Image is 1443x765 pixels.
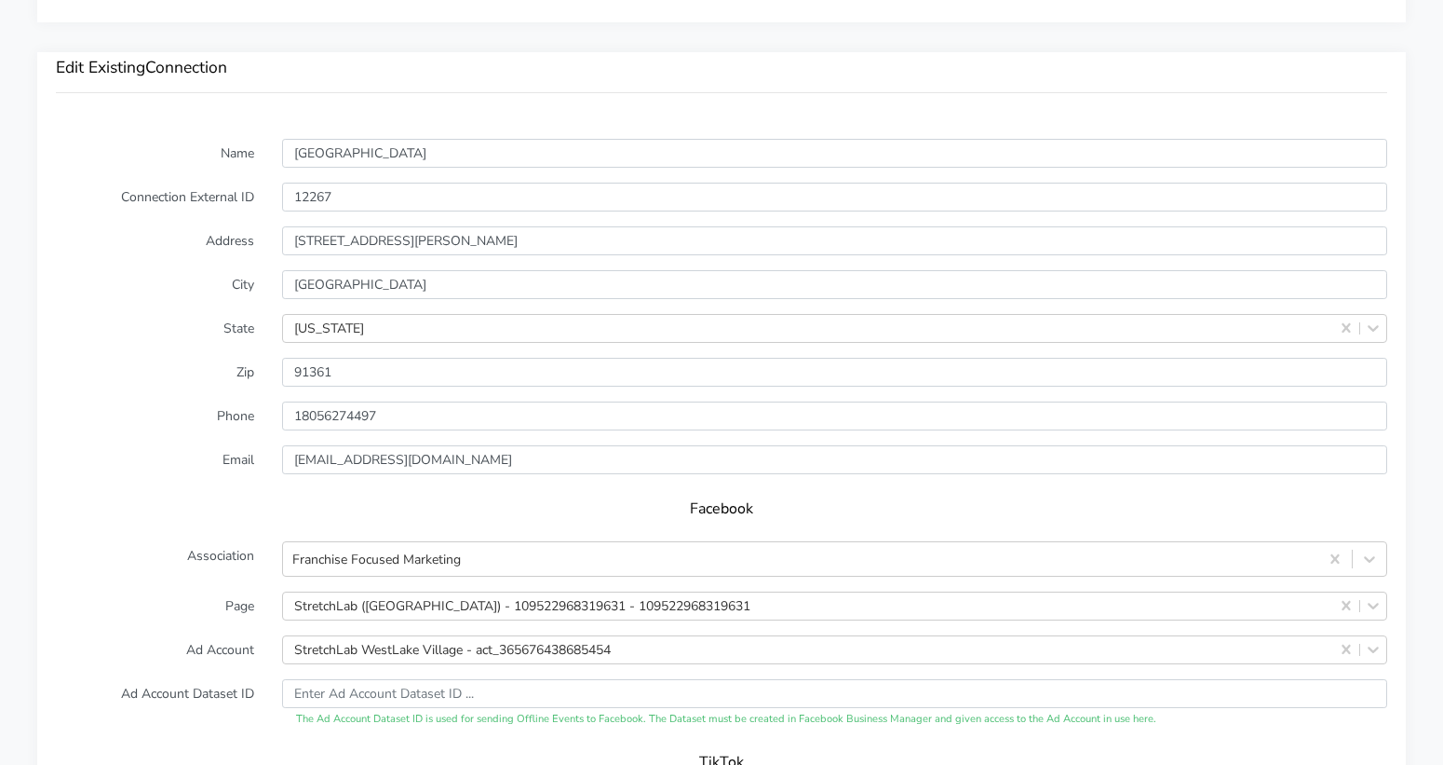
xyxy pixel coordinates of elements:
[292,549,461,568] div: Franchise Focused Marketing
[42,635,268,664] label: Ad Account
[294,640,611,660] div: StretchLab WestLake Village - act_365676438685454
[282,358,1387,387] input: Enter Zip ..
[42,139,268,168] label: Name
[294,596,750,616] div: StretchLab ([GEOGRAPHIC_DATA]) - 109522968319631 - 109522968319631
[282,139,1387,168] input: Enter Name ...
[42,314,268,343] label: State
[42,592,268,621] label: Page
[282,679,1387,708] input: Enter Ad Account Dataset ID ...
[42,445,268,474] label: Email
[282,712,1387,728] div: The Ad Account Dataset ID is used for sending Offline Events to Facebook. The Dataset must be cre...
[42,270,268,299] label: City
[282,183,1387,212] input: Enter the external ID ..
[42,226,268,255] label: Address
[56,58,1387,77] h3: Edit Existing Connection
[42,541,268,577] label: Association
[74,500,1369,518] h5: Facebook
[42,358,268,387] label: Zip
[282,270,1387,299] input: Enter the City ..
[42,402,268,430] label: Phone
[282,226,1387,255] input: Enter Address ..
[42,679,268,728] label: Ad Account Dataset ID
[294,319,364,338] div: [US_STATE]
[282,402,1387,430] input: Enter phone ...
[42,183,268,212] label: Connection External ID
[282,445,1387,474] input: Enter Email ...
